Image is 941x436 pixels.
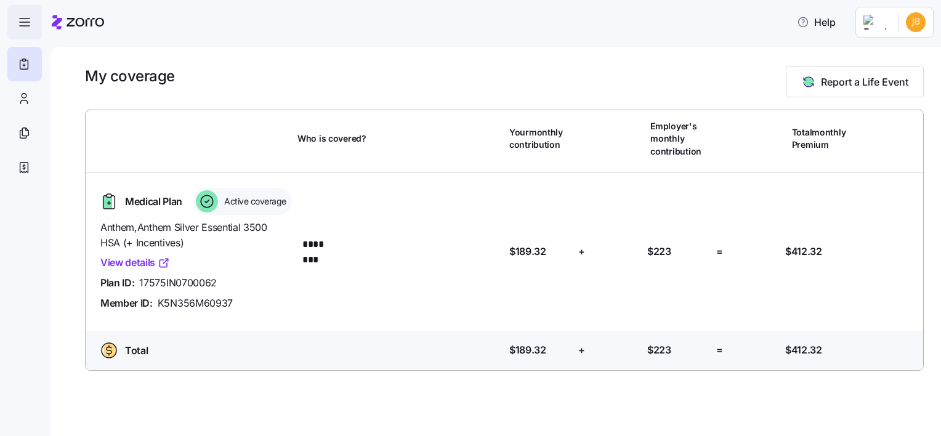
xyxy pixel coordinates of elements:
span: Who is covered? [297,132,366,145]
span: Medical Plan [125,194,182,209]
span: = [716,342,723,358]
span: Plan ID: [100,275,134,291]
span: Member ID: [100,296,153,311]
a: View details [100,255,170,270]
span: Total [125,343,148,358]
span: Employer's monthly contribution [650,120,711,158]
span: Report a Life Event [821,75,908,89]
span: $412.32 [785,342,822,358]
span: = [716,244,723,259]
span: + [578,244,585,259]
img: Employer logo [863,15,888,30]
span: $189.32 [509,342,546,358]
h1: My coverage [85,67,175,86]
span: K5N356M60937 [158,296,233,311]
span: $223 [647,244,671,259]
span: Active coverage [220,195,286,208]
button: Report a Life Event [786,67,924,97]
span: $189.32 [509,244,546,259]
span: Anthem , Anthem Silver Essential 3500 HSA (+ Incentives) [100,220,288,251]
img: 8adbf682f1e2ea1fe599f30e219da30c [906,12,926,32]
span: $412.32 [785,244,822,259]
span: Your monthly contribution [509,126,570,151]
button: Help [787,10,846,34]
span: Total monthly Premium [792,126,853,151]
span: Help [797,15,836,30]
span: $223 [647,342,671,358]
span: + [578,342,585,358]
span: 17575IN0700062 [139,275,217,291]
